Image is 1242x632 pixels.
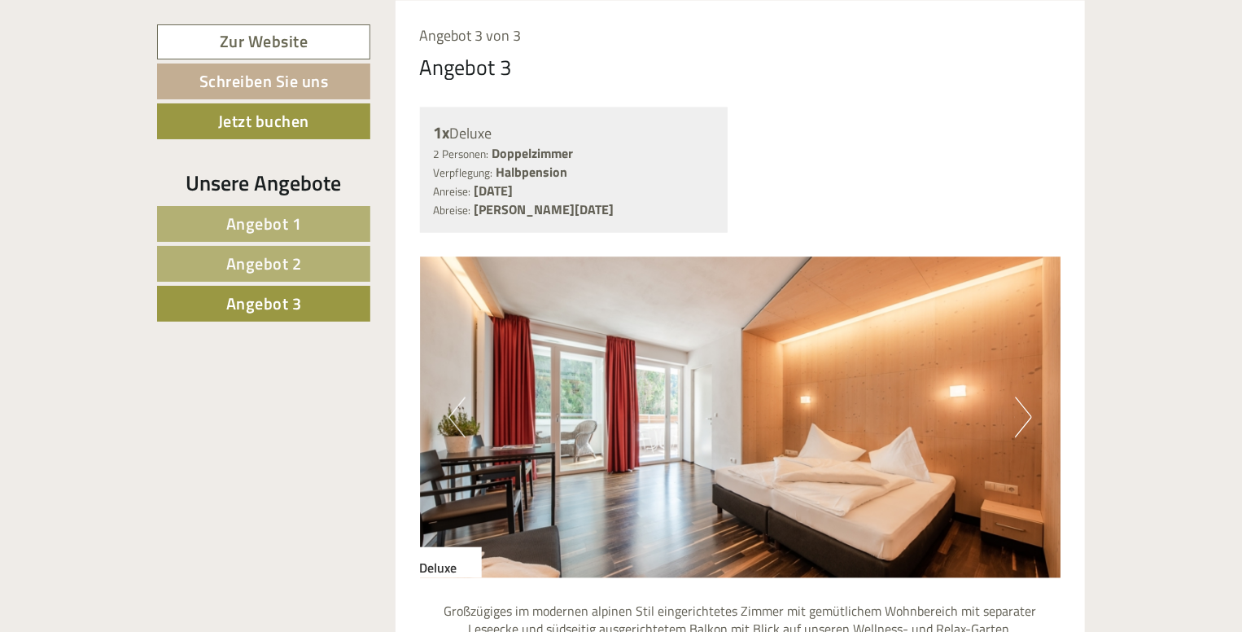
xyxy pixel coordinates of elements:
[157,24,370,59] a: Zur Website
[157,64,370,99] a: Schreiben Sie uns
[157,168,370,198] div: Unsere Angebote
[474,200,614,219] b: [PERSON_NAME][DATE]
[496,162,568,182] b: Halbpension
[434,120,450,145] b: 1x
[434,183,471,200] small: Anreise:
[226,251,302,276] span: Angebot 2
[474,181,514,200] b: [DATE]
[226,291,302,316] span: Angebot 3
[1015,397,1032,438] button: Next
[434,165,493,181] small: Verpflegung:
[226,211,302,236] span: Angebot 1
[420,257,1061,578] img: image
[157,103,370,139] a: Jetzt buchen
[448,397,466,438] button: Previous
[434,202,471,218] small: Abreise:
[434,146,489,162] small: 2 Personen:
[420,24,522,46] span: Angebot 3 von 3
[434,121,715,145] div: Deluxe
[420,547,482,578] div: Deluxe
[492,143,574,163] b: Doppelzimmer
[420,52,513,82] div: Angebot 3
